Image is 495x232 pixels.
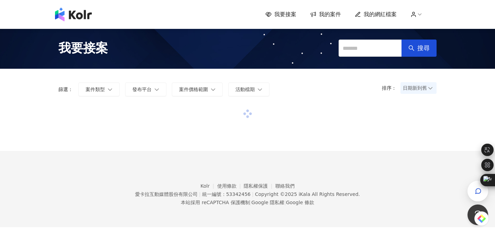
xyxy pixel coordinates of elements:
[467,205,488,225] iframe: Help Scout Beacon - Open
[408,45,415,51] span: search
[403,83,434,93] span: 日期新到舊
[284,200,286,205] span: |
[251,200,284,205] a: Google 隱私權
[265,11,296,18] a: 我要接案
[228,82,269,96] button: 活動檔期
[55,8,92,21] img: logo
[200,183,217,189] a: Kolr
[401,40,437,57] button: 搜尋
[217,183,244,189] a: 使用條款
[286,200,314,205] a: Google 條款
[135,191,198,197] div: 愛卡拉互動媒體股份有限公司
[417,44,430,52] span: 搜尋
[125,82,166,96] button: 發布平台
[78,82,120,96] button: 案件類型
[252,191,254,197] span: |
[58,40,108,57] span: 我要接案
[299,191,310,197] a: iKala
[255,191,360,197] div: Copyright © 2025 All Rights Reserved.
[244,183,275,189] a: 隱私權保護
[250,200,252,205] span: |
[181,198,314,207] span: 本站採用 reCAPTCHA 保護機制
[172,82,223,96] button: 案件價格範圍
[355,11,397,18] a: 我的網紅檔案
[382,85,400,91] p: 排序：
[235,87,255,92] span: 活動檔期
[199,191,201,197] span: |
[319,11,341,18] span: 我的案件
[364,11,397,18] span: 我的網紅檔案
[179,87,208,92] span: 案件價格範圍
[310,11,341,18] a: 我的案件
[58,87,73,92] p: 篩選：
[86,87,105,92] span: 案件類型
[202,191,251,197] div: 統一編號：53342456
[275,183,295,189] a: 聯絡我們
[274,11,296,18] span: 我要接案
[132,87,152,92] span: 發布平台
